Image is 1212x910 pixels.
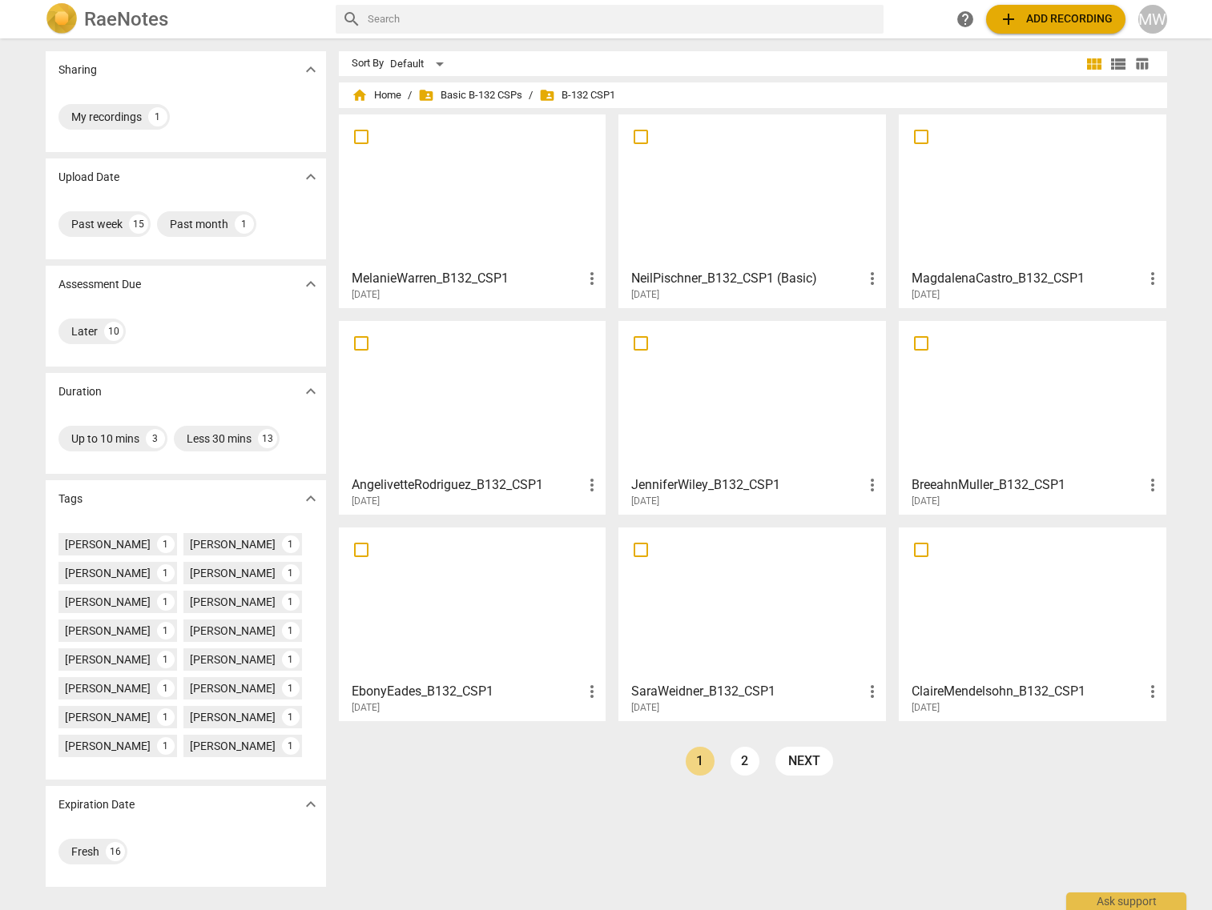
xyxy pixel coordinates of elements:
span: [DATE] [631,288,659,302]
div: 1 [282,708,300,726]
div: 1 [157,564,175,582]
span: [DATE] [912,701,940,715]
a: MelanieWarren_B132_CSP1[DATE] [344,120,601,301]
div: Sort By [352,58,384,70]
div: [PERSON_NAME] [65,565,151,581]
div: [PERSON_NAME] [65,680,151,696]
h3: SaraWeidner_B132_CSP1 [631,682,863,701]
span: more_vert [863,682,882,701]
div: 1 [282,593,300,611]
div: Fresh [71,844,99,860]
span: expand_more [301,167,320,186]
div: Past month [170,216,228,232]
span: more_vert [863,475,882,495]
div: 1 [157,535,175,553]
h3: MelanieWarren_B132_CSP1 [352,269,583,288]
span: expand_more [301,795,320,814]
span: expand_more [301,382,320,401]
span: [DATE] [631,495,659,508]
a: JenniferWiley_B132_CSP1[DATE] [624,327,880,507]
div: 16 [106,842,125,861]
div: Later [71,323,98,339]
h3: BreeahnMuller_B132_CSP1 [912,475,1143,495]
span: home [352,87,368,103]
div: [PERSON_NAME] [65,651,151,667]
div: 10 [104,322,123,341]
span: expand_more [301,60,320,79]
a: SaraWeidner_B132_CSP1[DATE] [624,533,880,714]
span: B-132 CSP1 [539,87,615,103]
div: Past week [71,216,123,232]
div: 1 [157,737,175,755]
a: Help [951,5,980,34]
p: Expiration Date [58,796,135,813]
a: next [775,747,833,776]
span: folder_shared [418,87,434,103]
span: [DATE] [912,495,940,508]
a: ClaireMendelsohn_B132_CSP1[DATE] [904,533,1161,714]
span: [DATE] [912,288,940,302]
button: Upload [986,5,1125,34]
a: AngelivetteRodriguez_B132_CSP1[DATE] [344,327,601,507]
span: more_vert [1143,475,1162,495]
p: Tags [58,491,83,507]
div: 1 [148,107,167,126]
button: Show more [299,379,323,403]
button: Show more [299,165,323,189]
span: folder_shared [539,87,555,103]
h3: JenniferWiley_B132_CSP1 [631,475,863,495]
div: [PERSON_NAME] [65,738,151,754]
span: add [999,10,1018,29]
button: MW [1138,5,1167,34]
div: 1 [157,708,175,726]
a: LogoRaeNotes [46,3,323,35]
div: 13 [258,429,277,448]
span: more_vert [1143,269,1162,288]
a: EbonyEades_B132_CSP1[DATE] [344,533,601,714]
div: [PERSON_NAME] [65,709,151,725]
a: Page 1 is your current page [686,747,715,776]
div: My recordings [71,109,142,125]
span: [DATE] [631,701,659,715]
span: more_vert [1143,682,1162,701]
div: [PERSON_NAME] [190,623,276,639]
button: Table view [1130,52,1154,76]
p: Assessment Due [58,276,141,293]
div: 1 [282,679,300,697]
div: [PERSON_NAME] [190,536,276,552]
span: more_vert [582,475,602,495]
span: Basic B-132 CSPs [418,87,522,103]
div: 1 [157,593,175,611]
span: / [408,90,412,102]
span: view_list [1109,54,1128,74]
div: [PERSON_NAME] [65,536,151,552]
div: Up to 10 mins [71,431,139,447]
div: Ask support [1066,892,1186,910]
div: [PERSON_NAME] [190,680,276,696]
div: 1 [157,622,175,639]
div: 1 [282,622,300,639]
a: NeilPischner_B132_CSP1 (Basic)[DATE] [624,120,880,301]
span: expand_more [301,275,320,294]
h3: ClaireMendelsohn_B132_CSP1 [912,682,1143,701]
div: 1 [157,679,175,697]
input: Search [368,6,877,32]
p: Upload Date [58,169,119,186]
h3: EbonyEades_B132_CSP1 [352,682,583,701]
a: MagdalenaCastro_B132_CSP1[DATE] [904,120,1161,301]
span: [DATE] [352,495,380,508]
button: Show more [299,487,323,511]
div: [PERSON_NAME] [190,651,276,667]
h3: AngelivetteRodriguez_B132_CSP1 [352,475,583,495]
div: 1 [282,535,300,553]
h2: RaeNotes [84,8,168,30]
span: more_vert [863,269,882,288]
a: BreeahnMuller_B132_CSP1[DATE] [904,327,1161,507]
span: expand_more [301,489,320,508]
button: List view [1106,52,1130,76]
button: Show more [299,58,323,82]
a: Page 2 [731,747,759,776]
div: 1 [235,214,254,234]
button: Show more [299,792,323,816]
